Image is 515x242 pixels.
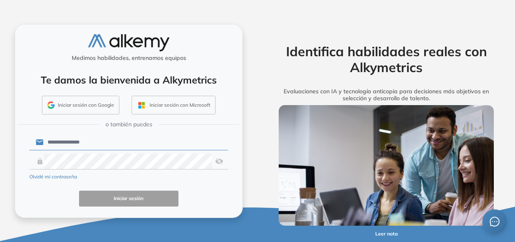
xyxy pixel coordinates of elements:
[42,96,119,114] button: Iniciar sesión con Google
[47,101,55,109] img: GMAIL_ICON
[26,74,232,86] h4: Te damos la bienvenida a Alkymetrics
[132,96,216,114] button: Iniciar sesión con Microsoft
[267,88,506,102] h5: Evaluaciones con IA y tecnología anticopia para decisiones más objetivas en selección y desarroll...
[357,226,416,242] button: Leer nota
[29,173,77,180] button: Olvidé mi contraseña
[88,34,169,51] img: logo-alkemy
[137,101,146,110] img: OUTLOOK_ICON
[106,120,152,129] span: o también puedes
[215,154,223,169] img: asd
[279,105,493,226] img: img-more-info
[129,216,228,226] button: Iniciar con código
[267,44,506,75] h2: Identifica habilidades reales con Alkymetrics
[79,191,178,207] button: Iniciar sesión
[29,216,129,226] button: Crear cuenta
[490,217,500,227] span: message
[18,55,239,62] h5: Medimos habilidades, entrenamos equipos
